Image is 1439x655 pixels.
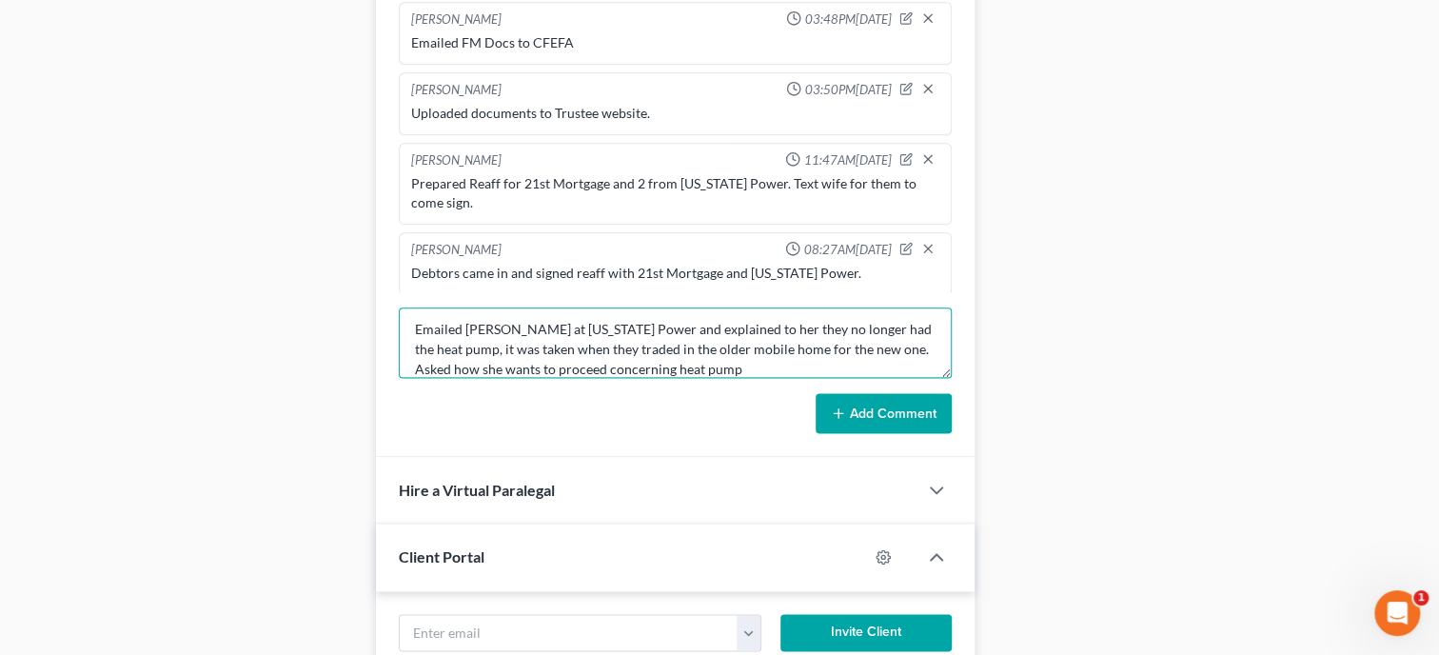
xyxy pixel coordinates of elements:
[411,104,939,123] div: Uploaded documents to Trustee website.
[411,241,502,260] div: [PERSON_NAME]
[411,81,502,100] div: [PERSON_NAME]
[399,481,555,499] span: Hire a Virtual Paralegal
[805,81,892,99] span: 03:50PM[DATE]
[399,547,484,566] span: Client Portal
[411,264,939,283] div: Debtors came in and signed reaff with 21st Mortgage and [US_STATE] Power.
[411,33,939,52] div: Emailed FM Docs to CFEFA
[411,151,502,170] div: [PERSON_NAME]
[400,615,738,651] input: Enter email
[816,393,952,433] button: Add Comment
[805,10,892,29] span: 03:48PM[DATE]
[1413,590,1429,605] span: 1
[411,174,939,212] div: Prepared Reaff for 21st Mortgage and 2 from [US_STATE] Power. Text wife for them to come sign.
[780,614,952,652] button: Invite Client
[1374,590,1420,636] iframe: Intercom live chat
[804,241,892,259] span: 08:27AM[DATE]
[411,10,502,30] div: [PERSON_NAME]
[804,151,892,169] span: 11:47AM[DATE]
